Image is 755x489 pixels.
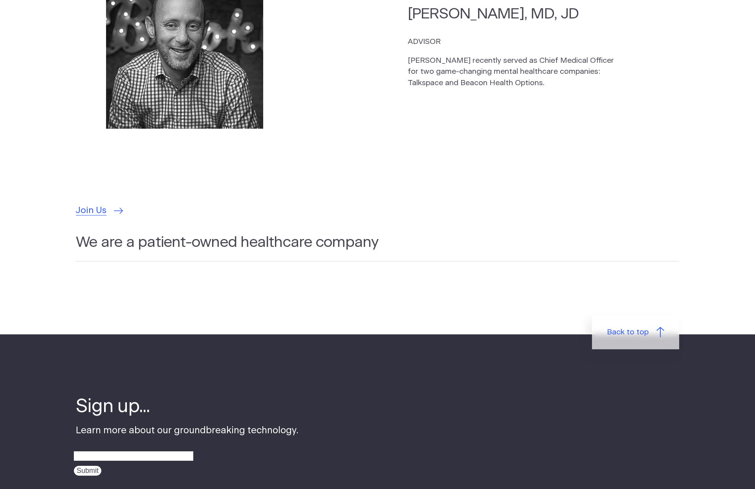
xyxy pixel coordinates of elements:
span: Join Us [76,204,106,217]
input: Submit [74,466,101,476]
p: ADVISOR [408,36,619,48]
a: Back to top [592,316,679,349]
span: Back to top [607,327,649,338]
p: [PERSON_NAME] recently served as Chief Medical Officer for two game-changing mental healthcare co... [408,55,619,89]
h2: We are a patient-owned healthcare company [76,232,679,261]
h4: Sign up... [76,394,299,420]
a: Join Us [76,204,123,217]
h2: [PERSON_NAME], MD, JD [408,4,619,24]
